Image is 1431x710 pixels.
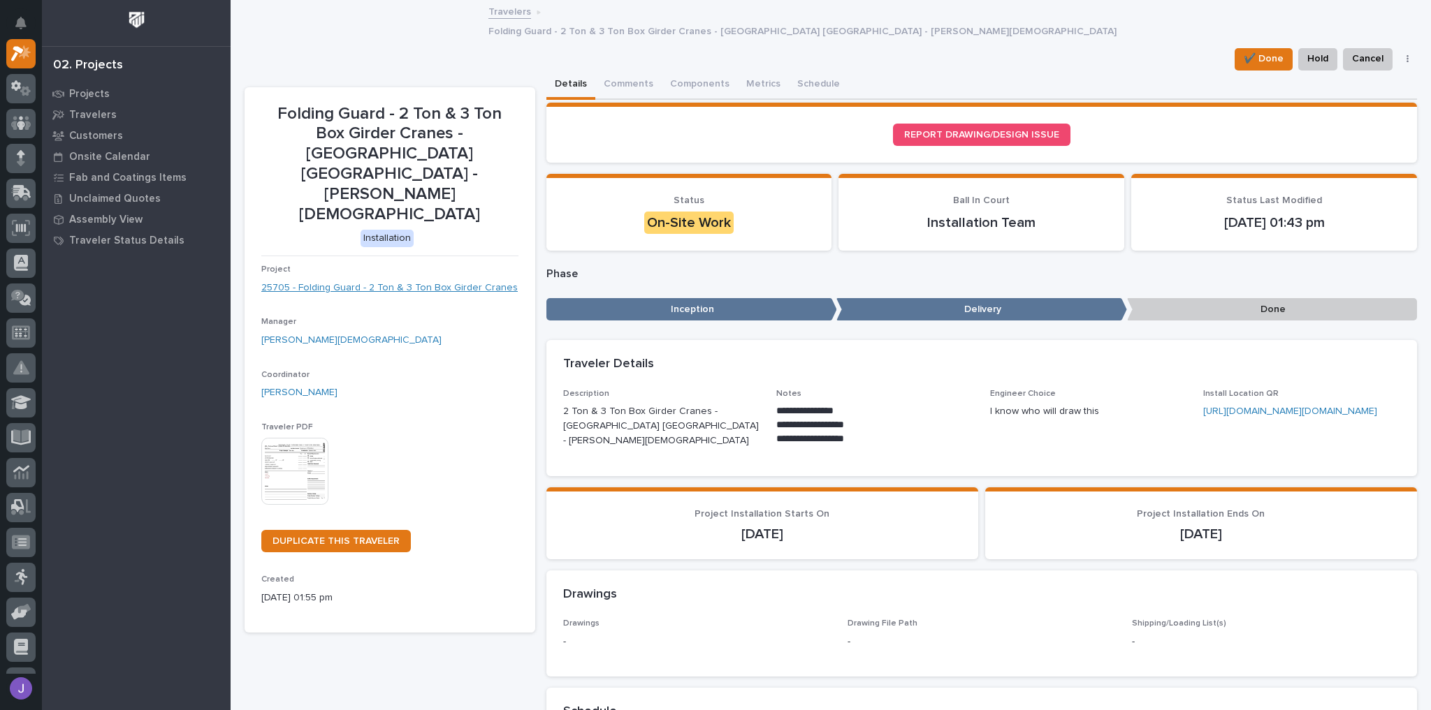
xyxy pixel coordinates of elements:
p: Folding Guard - 2 Ton & 3 Ton Box Girder Cranes - [GEOGRAPHIC_DATA] [GEOGRAPHIC_DATA] - [PERSON_N... [488,22,1117,38]
div: Notifications [17,17,36,39]
a: [PERSON_NAME] [261,385,337,400]
a: Traveler Status Details [42,230,231,251]
p: - [563,635,831,649]
span: DUPLICATE THIS TRAVELER [273,536,400,546]
p: I know who will draw this [990,404,1187,419]
span: Coordinator [261,371,310,379]
p: Inception [546,298,837,321]
button: Details [546,71,595,100]
span: Project Installation Starts On [695,509,829,519]
button: ✔️ Done [1235,48,1293,71]
a: Unclaimed Quotes [42,188,231,209]
a: Projects [42,83,231,104]
p: Customers [69,130,123,142]
button: users-avatar [6,674,36,703]
button: Schedule [789,71,848,100]
a: Assembly View [42,209,231,230]
p: Folding Guard - 2 Ton & 3 Ton Box Girder Cranes - [GEOGRAPHIC_DATA] [GEOGRAPHIC_DATA] - [PERSON_N... [261,104,518,225]
h2: Drawings [563,587,617,602]
p: Onsite Calendar [69,151,150,163]
button: Comments [595,71,662,100]
a: REPORT DRAWING/DESIGN ISSUE [893,124,1070,146]
button: Components [662,71,738,100]
p: Traveler Status Details [69,235,184,247]
p: Done [1127,298,1418,321]
a: 25705 - Folding Guard - 2 Ton & 3 Ton Box Girder Cranes [261,281,518,295]
h2: Traveler Details [563,357,654,372]
button: Hold [1298,48,1337,71]
span: Notes [776,390,801,398]
button: Notifications [6,8,36,38]
span: Hold [1307,50,1328,67]
span: Status [674,195,704,205]
p: - [1132,635,1400,649]
span: Install Location QR [1203,390,1279,398]
a: Travelers [488,3,531,19]
span: Status Last Modified [1226,195,1322,205]
div: 02. Projects [53,58,123,73]
p: 2 Ton & 3 Ton Box Girder Cranes - [GEOGRAPHIC_DATA] [GEOGRAPHIC_DATA] - [PERSON_NAME][DEMOGRAPHIC... [563,404,760,448]
a: [PERSON_NAME][DEMOGRAPHIC_DATA] [261,333,442,348]
p: Projects [69,88,110,101]
p: Unclaimed Quotes [69,193,161,205]
div: Installation [361,230,414,247]
p: [DATE] [563,526,961,542]
span: Description [563,390,609,398]
span: Drawings [563,619,600,628]
button: Metrics [738,71,789,100]
p: - [848,635,850,649]
a: Customers [42,125,231,146]
a: [URL][DOMAIN_NAME][DOMAIN_NAME] [1203,406,1377,416]
span: Project [261,265,291,274]
p: Installation Team [855,214,1107,231]
span: Traveler PDF [261,423,313,431]
p: Phase [546,267,1418,281]
a: DUPLICATE THIS TRAVELER [261,530,411,552]
span: Shipping/Loading List(s) [1132,619,1226,628]
span: Cancel [1352,50,1383,67]
img: Workspace Logo [124,7,150,33]
div: On-Site Work [644,212,734,234]
button: Cancel [1343,48,1393,71]
span: Created [261,575,294,584]
a: Onsite Calendar [42,146,231,167]
p: [DATE] 01:55 pm [261,591,518,605]
span: REPORT DRAWING/DESIGN ISSUE [904,130,1059,140]
span: Drawing File Path [848,619,917,628]
span: Manager [261,318,296,326]
p: [DATE] 01:43 pm [1148,214,1400,231]
p: Fab and Coatings Items [69,172,187,184]
p: Assembly View [69,214,143,226]
span: Project Installation Ends On [1137,509,1265,519]
span: ✔️ Done [1244,50,1284,67]
p: Travelers [69,109,117,121]
a: Fab and Coatings Items [42,167,231,188]
p: Delivery [836,298,1127,321]
span: Ball In Court [953,195,1010,205]
p: [DATE] [1002,526,1400,542]
span: Engineer Choice [990,390,1056,398]
a: Travelers [42,104,231,125]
